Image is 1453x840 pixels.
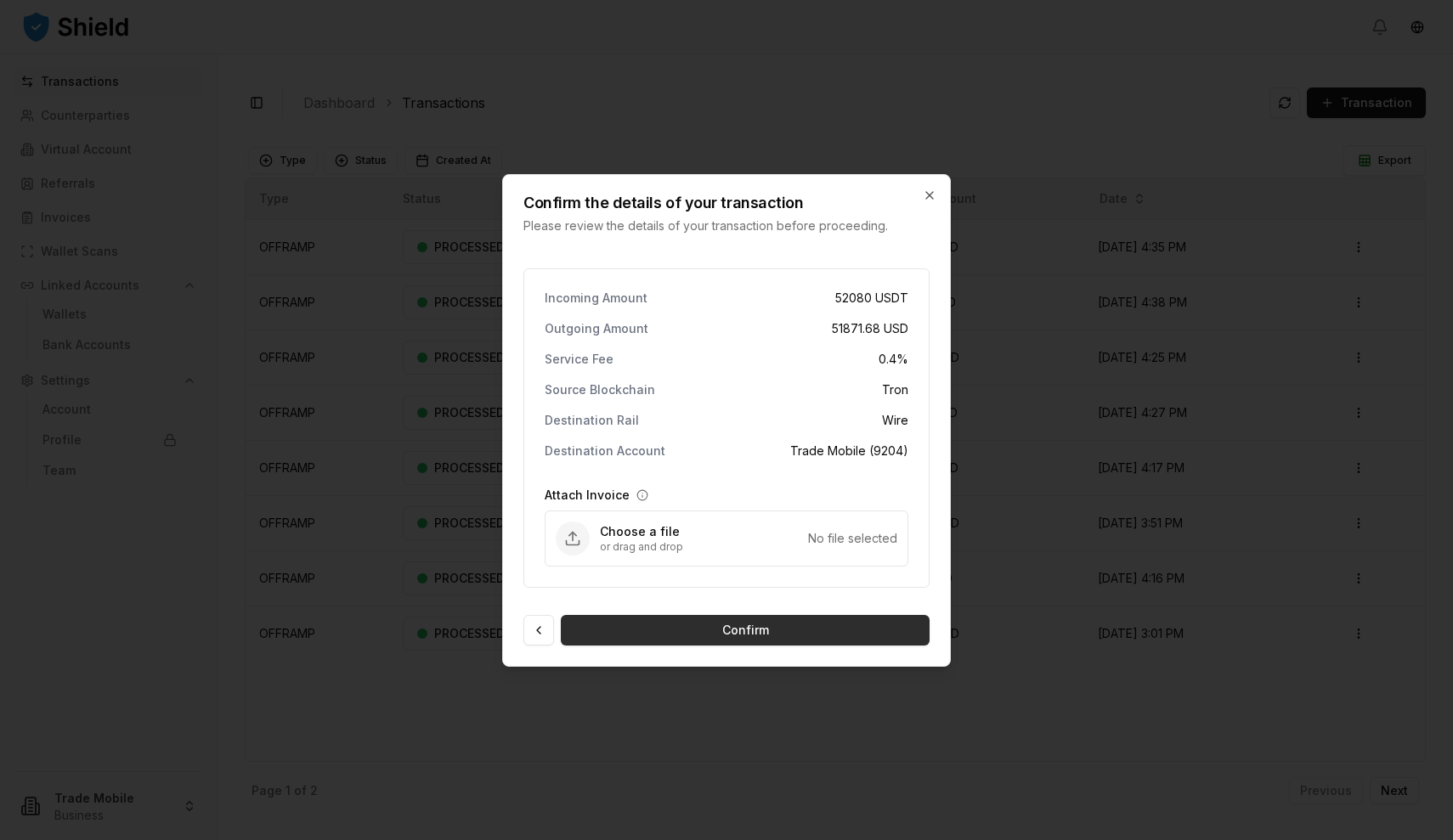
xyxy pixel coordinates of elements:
[523,217,896,234] p: Please review the details of your transaction before proceeding.
[832,320,908,337] span: 51871.68 USD
[600,540,808,554] p: or drag and drop
[882,412,908,429] span: Wire
[545,414,639,426] p: Destination Rail
[545,487,630,504] label: Attach Invoice
[808,530,897,547] div: No file selected
[561,615,930,646] button: Confirm
[790,443,908,459] span: Trade Mobile (9204)
[545,445,665,457] p: Destination Account
[545,384,655,396] p: Source Blockchain
[523,195,896,211] h2: Confirm the details of your transaction
[545,353,613,365] p: Service Fee
[879,351,908,368] span: 0.4 %
[545,292,647,304] p: Incoming Amount
[835,290,908,307] span: 52080 USDT
[545,323,648,335] p: Outgoing Amount
[882,381,908,398] span: Tron
[545,510,908,567] div: Upload Attach Invoice
[600,523,808,540] p: Choose a file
